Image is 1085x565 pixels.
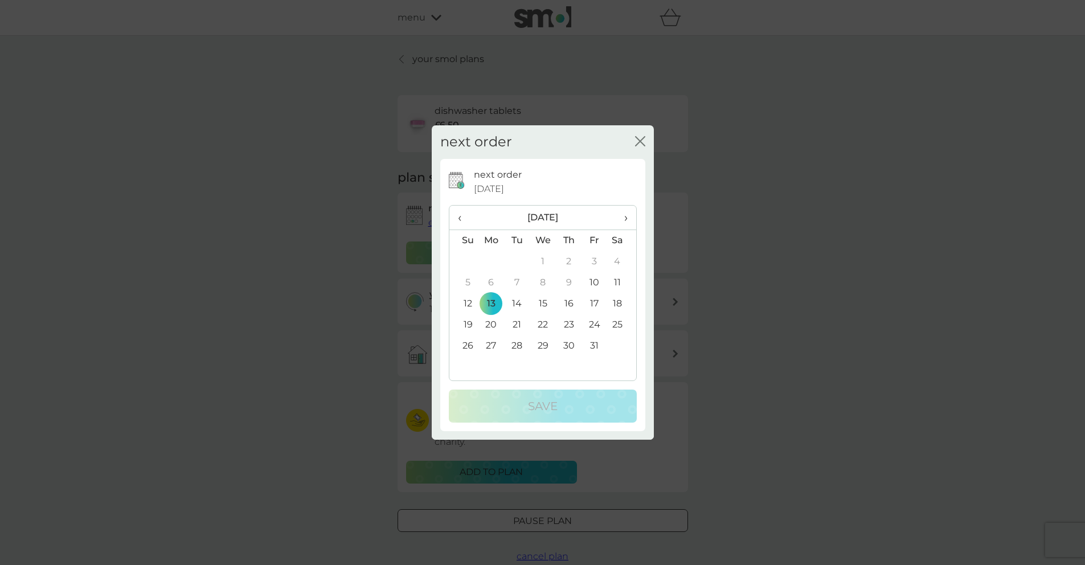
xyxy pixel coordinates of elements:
td: 23 [556,314,582,335]
td: 8 [530,272,556,293]
th: Th [556,230,582,251]
td: 24 [582,314,607,335]
td: 16 [556,293,582,314]
th: Sa [607,230,636,251]
td: 31 [582,335,607,357]
td: 17 [582,293,607,314]
td: 22 [530,314,556,335]
td: 28 [504,335,530,357]
button: Save [449,390,637,423]
td: 19 [449,314,478,335]
th: Mo [478,230,505,251]
td: 6 [478,272,505,293]
td: 25 [607,314,636,335]
td: 7 [504,272,530,293]
h2: next order [440,134,512,150]
p: Save [528,397,558,415]
td: 12 [449,293,478,314]
td: 2 [556,251,582,272]
span: ‹ [458,206,470,230]
th: We [530,230,556,251]
th: [DATE] [478,206,608,230]
th: Fr [582,230,607,251]
th: Su [449,230,478,251]
button: close [635,136,645,148]
td: 18 [607,293,636,314]
td: 21 [504,314,530,335]
td: 11 [607,272,636,293]
td: 26 [449,335,478,357]
td: 9 [556,272,582,293]
td: 1 [530,251,556,272]
td: 27 [478,335,505,357]
td: 5 [449,272,478,293]
th: Tu [504,230,530,251]
td: 30 [556,335,582,357]
td: 13 [478,293,505,314]
td: 15 [530,293,556,314]
td: 10 [582,272,607,293]
span: [DATE] [474,182,504,196]
td: 4 [607,251,636,272]
span: › [616,206,627,230]
p: next order [474,167,522,182]
td: 3 [582,251,607,272]
td: 29 [530,335,556,357]
td: 14 [504,293,530,314]
td: 20 [478,314,505,335]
